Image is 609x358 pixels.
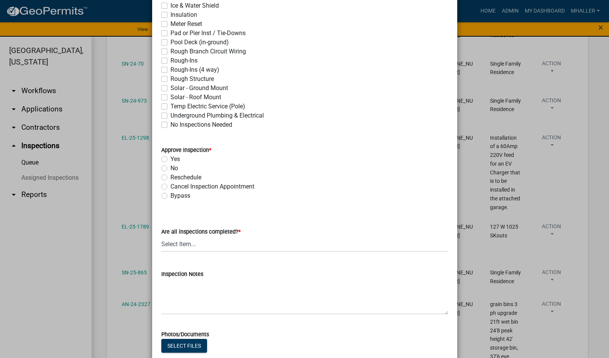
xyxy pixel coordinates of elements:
[170,182,254,191] label: Cancel Inspection Appointment
[170,47,246,56] label: Rough Branch Circuit Wiring
[161,332,209,337] label: Photos/Documents
[170,56,198,65] label: Rough-Ins
[161,229,241,235] label: Are all inspections completed?
[170,120,232,129] label: No Inspections Needed
[170,155,180,164] label: Yes
[170,1,219,10] label: Ice & Water Shield
[170,191,190,200] label: Bypass
[170,84,228,93] label: Solar - Ground Mount
[161,148,211,153] label: Approve Inspection
[170,111,264,120] label: Underground Plumbing & Electrical
[170,38,229,47] label: Pool Deck (in-ground)
[170,93,221,102] label: Solar - Roof Mount
[170,29,246,38] label: Pad or Pier Inst / Tie-Downs
[170,10,197,19] label: Insulation
[170,102,245,111] label: Temp Electric Service (Pole)
[170,164,178,173] label: No
[170,173,201,182] label: Reschedule
[161,339,207,353] button: Select files
[170,65,219,74] label: Rough-Ins (4 way)
[170,19,202,29] label: Meter Reset
[170,74,214,84] label: Rough Structure
[161,272,203,277] label: Inspection Notes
